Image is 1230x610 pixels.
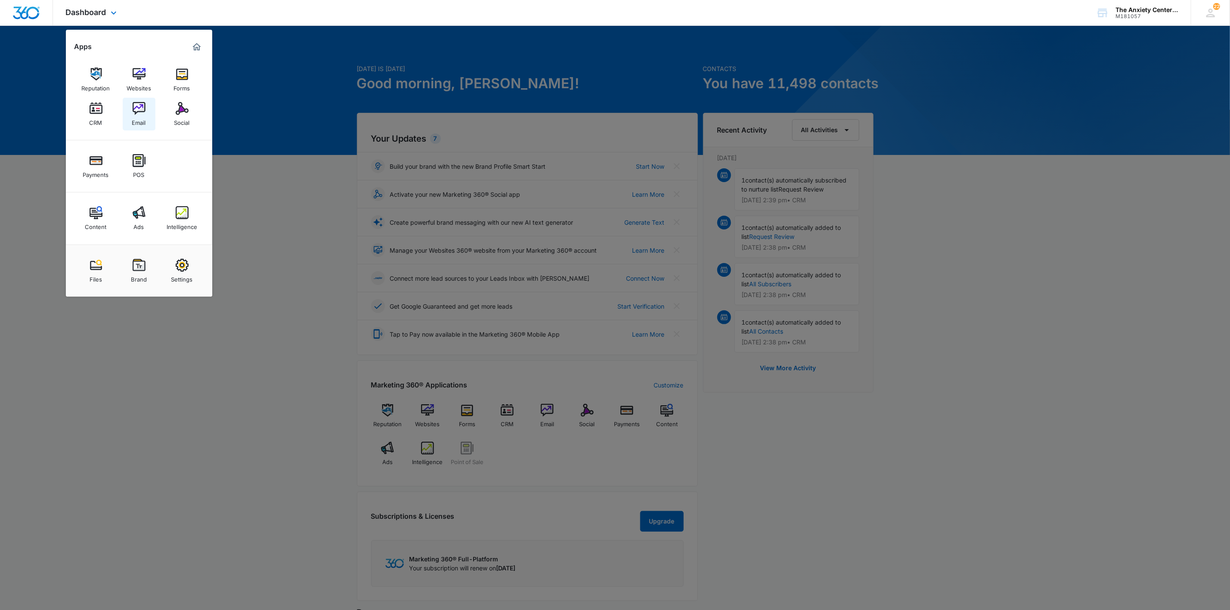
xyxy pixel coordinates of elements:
span: 22 [1213,3,1220,10]
span: Dashboard [66,8,106,17]
a: Payments [80,150,112,183]
div: Payments [83,167,109,178]
div: Email [132,115,146,126]
div: Files [90,272,102,283]
a: Settings [166,254,198,287]
a: CRM [80,98,112,130]
a: Email [123,98,155,130]
div: Brand [131,272,147,283]
a: POS [123,150,155,183]
div: notifications count [1213,3,1220,10]
a: Websites [123,63,155,96]
div: Ads [134,219,144,230]
div: POS [133,167,145,178]
a: Intelligence [166,202,198,235]
div: Social [174,115,190,126]
a: Forms [166,63,198,96]
div: Reputation [82,81,110,92]
a: Files [80,254,112,287]
a: Ads [123,202,155,235]
a: Social [166,98,198,130]
a: Reputation [80,63,112,96]
div: Intelligence [167,219,197,230]
div: Content [85,219,107,230]
a: Brand [123,254,155,287]
a: Marketing 360® Dashboard [190,40,204,54]
div: account name [1115,6,1178,13]
a: Content [80,202,112,235]
div: account id [1115,13,1178,19]
h2: Apps [74,43,92,51]
div: Websites [127,81,151,92]
div: Forms [174,81,190,92]
div: CRM [90,115,102,126]
div: Settings [171,272,193,283]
